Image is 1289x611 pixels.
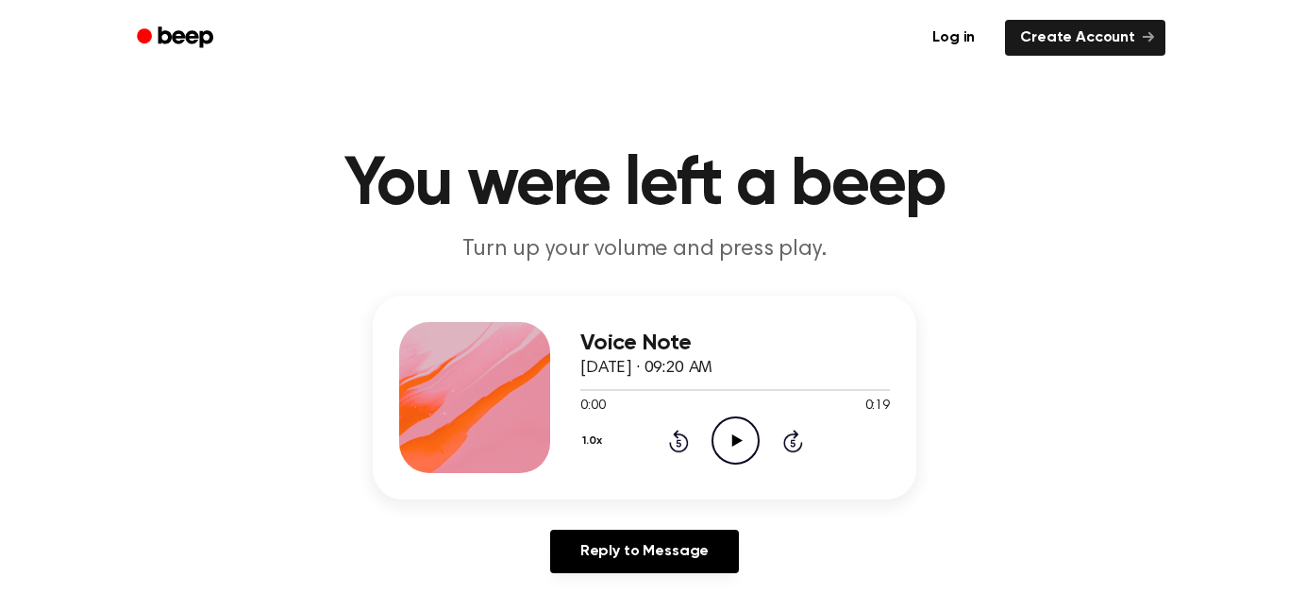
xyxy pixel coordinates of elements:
[580,360,712,377] span: [DATE] · 09:20 AM
[580,331,890,356] h3: Voice Note
[580,425,609,457] button: 1.0x
[865,397,890,416] span: 0:19
[580,397,605,416] span: 0:00
[1005,20,1165,56] a: Create Account
[161,151,1128,219] h1: You were left a beep
[913,16,994,59] a: Log in
[124,20,230,57] a: Beep
[282,234,1007,265] p: Turn up your volume and press play.
[550,530,739,573] a: Reply to Message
